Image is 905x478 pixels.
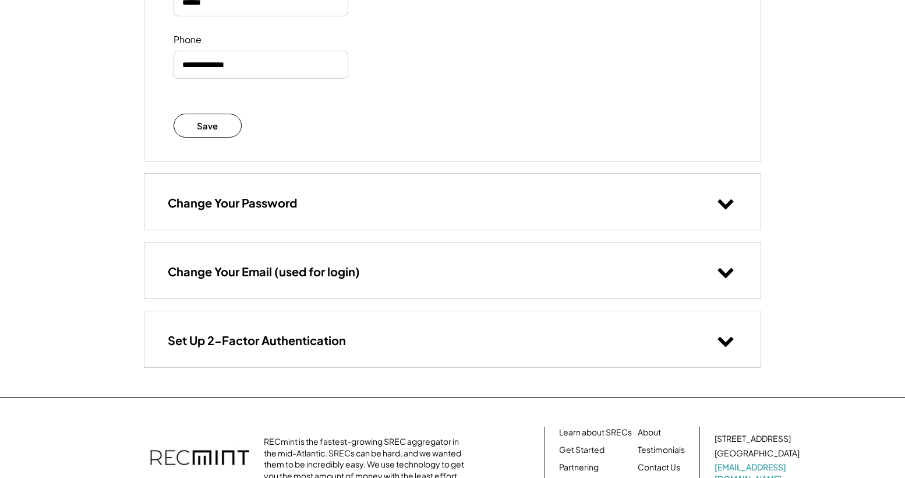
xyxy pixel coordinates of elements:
a: Get Started [559,444,604,456]
div: [GEOGRAPHIC_DATA] [715,448,800,459]
a: About [638,427,661,438]
a: Learn about SRECs [559,427,632,438]
a: Partnering [559,462,599,473]
h3: Change Your Email (used for login) [168,264,360,279]
h3: Set Up 2-Factor Authentication [168,333,346,348]
h3: Change Your Password [168,195,297,210]
a: Contact Us [638,462,680,473]
div: Phone [174,34,290,46]
a: Testimonials [638,444,685,456]
button: Save [174,114,242,138]
div: [STREET_ADDRESS] [715,433,791,445]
